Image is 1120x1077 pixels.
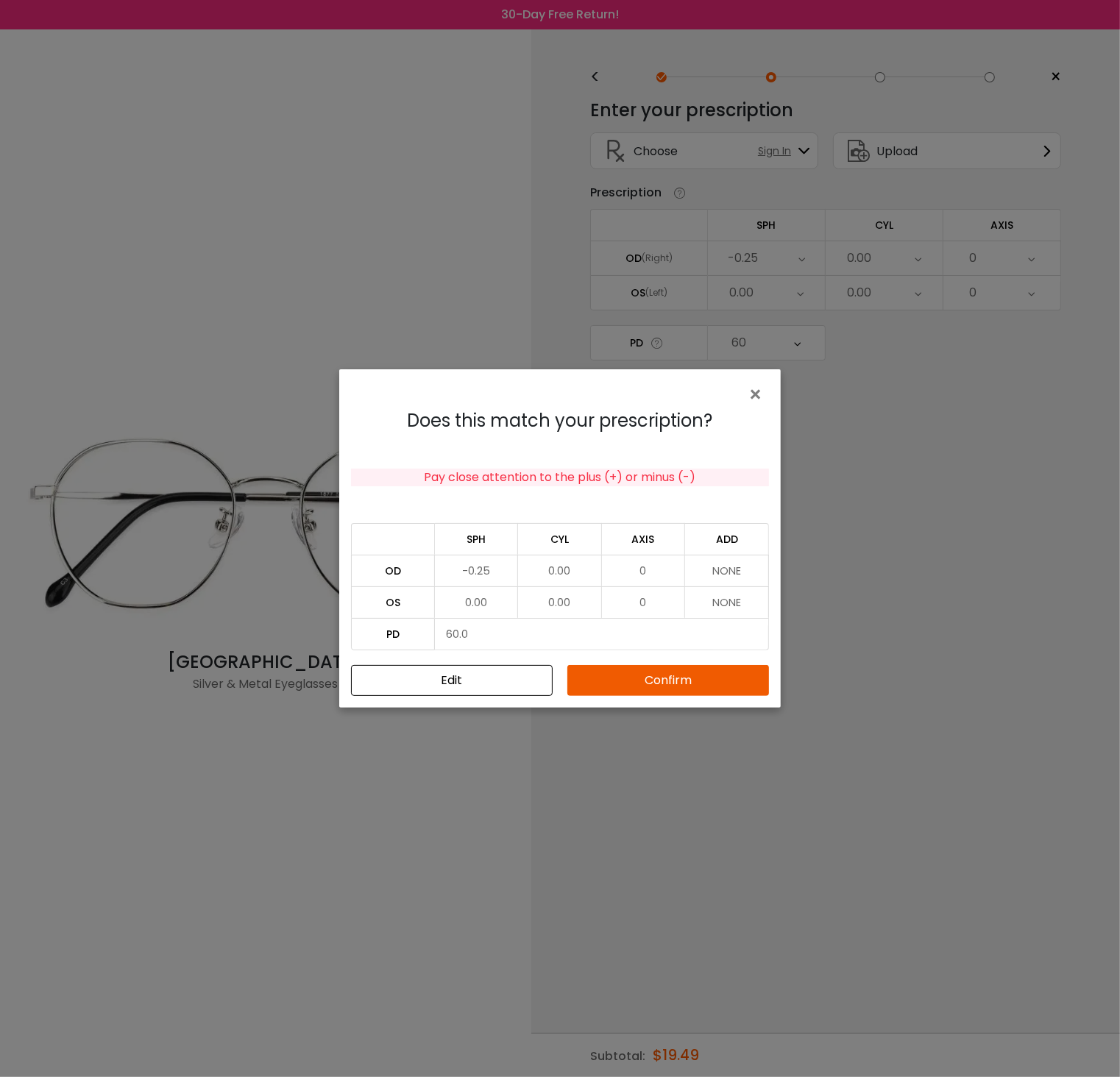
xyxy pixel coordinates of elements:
[518,523,602,555] td: CYL
[685,523,769,555] td: ADD
[351,469,769,486] div: Pay close attention to the plus (+) or minus (-)
[351,410,769,432] h4: Does this match your prescription?
[748,381,769,406] button: Close
[748,379,769,410] span: ×
[602,523,686,555] td: AXIS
